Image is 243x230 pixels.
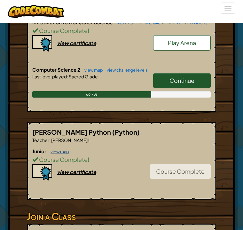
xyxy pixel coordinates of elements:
span: Computer Science 2 [32,67,81,73]
img: CodeCombat logo [8,5,64,18]
a: view map [47,149,69,154]
h3: Join a Class [27,209,216,224]
span: Play Arena [168,39,196,46]
span: : [49,137,51,143]
a: view certificate [32,169,96,175]
span: Teacher [32,137,49,143]
span: : [67,74,68,79]
div: view certificate [57,40,96,46]
span: Junior [32,148,47,154]
a: view map [114,20,136,25]
span: Sacred Glade [68,74,98,79]
a: view certificate [32,40,96,46]
span: ! [88,27,89,34]
div: 66.7% [32,91,151,98]
a: view challenge levels [104,67,148,73]
div: view certificate [57,169,96,175]
span: Course Complete [38,156,88,163]
span: Last level played [32,74,67,79]
img: certificate-icon.png [32,164,52,181]
span: [PERSON_NAME] L [51,137,90,143]
span: ! [88,156,89,163]
a: view videos [181,20,208,25]
span: Course Complete [38,27,88,34]
img: certificate-icon.png [32,35,52,52]
span: (Python) [112,128,140,136]
a: view challenge levels [136,20,180,25]
a: view map [81,67,103,73]
span: Continue [169,77,194,84]
span: [PERSON_NAME] Python [32,128,112,136]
